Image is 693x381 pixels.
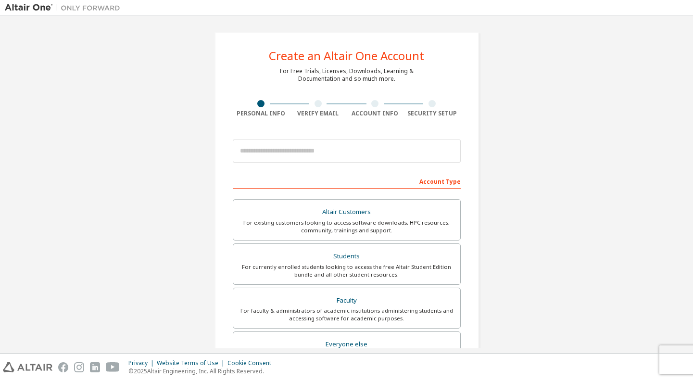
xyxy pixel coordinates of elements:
div: Altair Customers [239,205,454,219]
div: Personal Info [233,110,290,117]
div: Create an Altair One Account [269,50,424,62]
div: For currently enrolled students looking to access the free Altair Student Edition bundle and all ... [239,263,454,279]
div: Faculty [239,294,454,307]
div: Account Info [347,110,404,117]
img: altair_logo.svg [3,362,52,372]
img: facebook.svg [58,362,68,372]
div: Website Terms of Use [157,359,227,367]
div: Account Type [233,173,461,189]
div: Everyone else [239,338,454,351]
img: youtube.svg [106,362,120,372]
div: Verify Email [290,110,347,117]
div: For Free Trials, Licenses, Downloads, Learning & Documentation and so much more. [280,67,414,83]
div: Privacy [128,359,157,367]
div: For existing customers looking to access software downloads, HPC resources, community, trainings ... [239,219,454,234]
div: Students [239,250,454,263]
div: Cookie Consent [227,359,277,367]
div: Security Setup [403,110,461,117]
div: For faculty & administrators of academic institutions administering students and accessing softwa... [239,307,454,322]
img: linkedin.svg [90,362,100,372]
p: © 2025 Altair Engineering, Inc. All Rights Reserved. [128,367,277,375]
img: instagram.svg [74,362,84,372]
img: Altair One [5,3,125,13]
